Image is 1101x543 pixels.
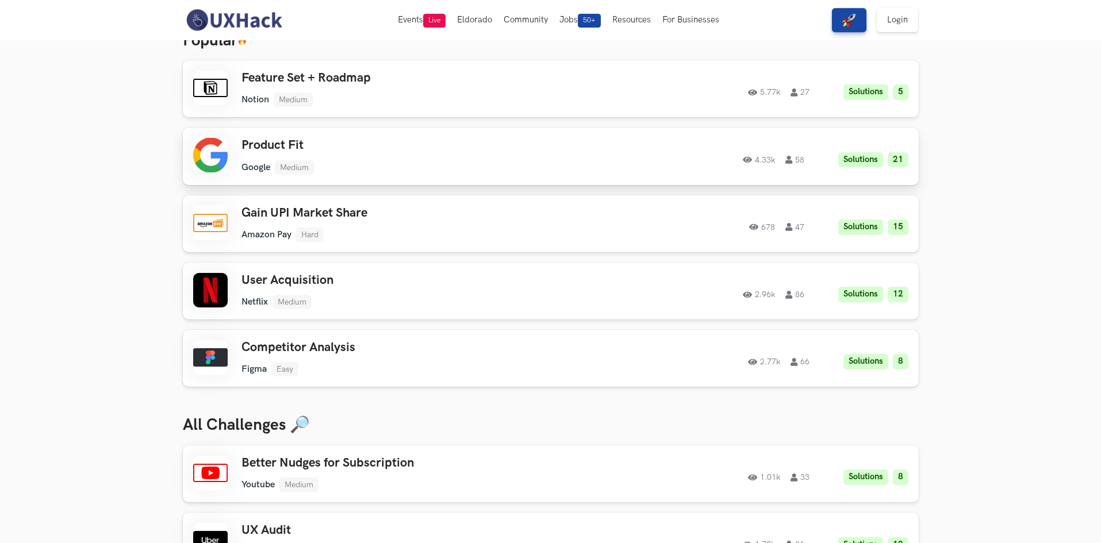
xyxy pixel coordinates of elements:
[785,156,804,164] span: 58
[241,364,267,375] li: Figma
[843,84,888,100] li: Solutions
[877,8,918,32] a: Login
[241,479,275,490] li: Youtube
[183,445,919,502] a: Better Nudges for SubscriptionYoutubeMedium1.01k33Solutions8
[791,358,810,366] span: 66
[274,93,313,107] li: Medium
[275,160,314,175] li: Medium
[423,14,446,28] span: Live
[279,477,319,492] li: Medium
[843,469,888,485] li: Solutions
[578,14,601,28] span: 50+
[785,223,804,231] span: 47
[842,13,856,27] img: rocket
[791,473,810,482] span: 33
[183,415,919,435] h3: All Challenges 🔎
[749,223,775,231] span: 678
[791,88,810,97] span: 27
[838,287,883,302] li: Solutions
[183,330,919,387] a: Competitor AnalysisFigmaEasy2.77k66Solutions8
[893,469,908,485] li: 8
[893,354,908,369] li: 8
[241,138,568,153] h3: Product Fit
[748,473,780,482] span: 1.01k
[237,36,247,45] img: 🔥
[241,456,568,471] h3: Better Nudges for Subscription
[183,60,919,117] a: Feature Set + RoadmapNotionMedium5.77k27Solutions5
[183,31,919,51] h3: Popular
[888,287,908,302] li: 12
[241,206,568,221] h3: Gain UPI Market Share
[888,219,908,235] li: 15
[183,128,919,184] a: Product FitGoogleMedium4.33k58Solutions21
[241,340,568,355] h3: Competitor Analysis
[743,291,775,299] span: 2.96k
[241,162,270,173] li: Google
[748,88,780,97] span: 5.77k
[296,228,324,242] li: Hard
[241,71,568,86] h3: Feature Set + Roadmap
[888,152,908,168] li: 21
[838,219,883,235] li: Solutions
[785,291,804,299] span: 86
[241,229,291,240] li: Amazon Pay
[183,195,919,252] a: Gain UPI Market ShareAmazon PayHard67847Solutions15
[183,263,919,319] a: User AcquisitionNetflixMedium2.96k86Solutions12
[271,362,298,376] li: Easy
[241,94,269,105] li: Notion
[893,84,908,100] li: 5
[748,358,780,366] span: 2.77k
[241,273,568,288] h3: User Acquisition
[241,296,268,307] li: Netflix
[843,354,888,369] li: Solutions
[838,152,883,168] li: Solutions
[241,523,568,538] h3: UX Audit
[743,156,775,164] span: 4.33k
[183,8,285,32] img: UXHack-logo.png
[273,295,312,309] li: Medium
